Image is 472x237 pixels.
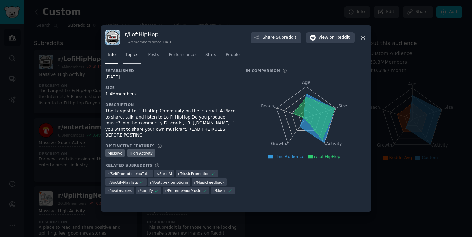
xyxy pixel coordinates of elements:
[169,52,196,58] span: Performance
[138,188,153,193] span: r/ spotify
[246,68,280,73] h3: In Comparison
[127,149,155,157] div: High Activity
[203,50,218,64] a: Stats
[125,39,174,44] div: 1.4M members since [DATE]
[165,188,201,193] span: r/ PromoteYourMusic
[178,171,209,176] span: r/ MusicPromotion
[271,142,286,147] tspan: Growth
[213,188,226,193] span: r/ Music
[302,80,310,85] tspan: Age
[108,52,116,58] span: Info
[123,50,141,64] a: Topics
[105,91,236,97] div: 1.4M members
[226,52,240,58] span: People
[105,30,120,45] img: LofiHipHop
[275,154,304,159] span: This Audience
[276,35,296,41] span: Subreddit
[330,35,350,41] span: on Reddit
[105,50,118,64] a: Info
[326,142,342,147] tspan: Activity
[314,154,340,159] span: r/LofiHipHop
[105,74,236,80] div: [DATE]
[166,50,198,64] a: Performance
[105,163,152,168] h3: Related Subreddits
[150,180,188,185] span: r/ YoutubePromotionn
[125,31,174,38] h3: r/ LofiHipHop
[318,35,350,41] span: View
[251,32,301,43] button: ShareSubreddit
[157,171,172,176] span: r/ SunoAI
[105,102,236,107] h3: Description
[263,35,296,41] span: Share
[108,171,151,176] span: r/ SelfPromotionYouTube
[125,52,138,58] span: Topics
[148,52,159,58] span: Posts
[145,50,161,64] a: Posts
[105,68,236,73] h3: Established
[338,104,347,108] tspan: Size
[105,108,236,139] div: The Largest Lo-Fi HipHop Community on the Internet. A Place to share, talk, and listen to Lo-Fi H...
[108,188,132,193] span: r/ beatmakers
[105,149,125,157] div: Massive
[194,180,225,185] span: r/ MusicFeedback
[306,32,355,43] button: Viewon Reddit
[108,180,138,185] span: r/ SpotifyPlaylists
[205,52,216,58] span: Stats
[105,85,236,90] h3: Size
[105,143,155,148] h3: Distinctive Features
[261,104,274,108] tspan: Reach
[223,50,242,64] a: People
